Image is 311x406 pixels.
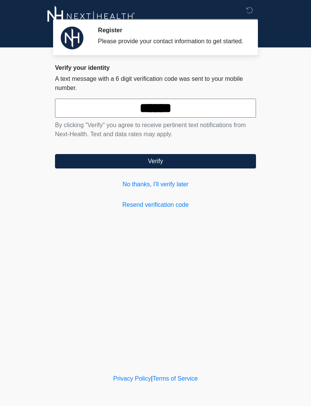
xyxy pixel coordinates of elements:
img: Agent Avatar [61,27,83,49]
a: | [151,375,152,382]
a: Privacy Policy [113,375,151,382]
div: Please provide your contact information to get started. [98,37,245,46]
a: Resend verification code [55,200,256,209]
button: Verify [55,154,256,168]
a: No thanks, I'll verify later [55,180,256,189]
p: A text message with a 6 digit verification code was sent to your mobile number. [55,74,256,93]
img: Next-Health Logo [47,6,135,27]
p: By clicking "Verify" you agree to receive pertinent text notifications from Next-Health. Text and... [55,121,256,139]
h2: Verify your identity [55,64,256,71]
a: Terms of Service [152,375,198,382]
